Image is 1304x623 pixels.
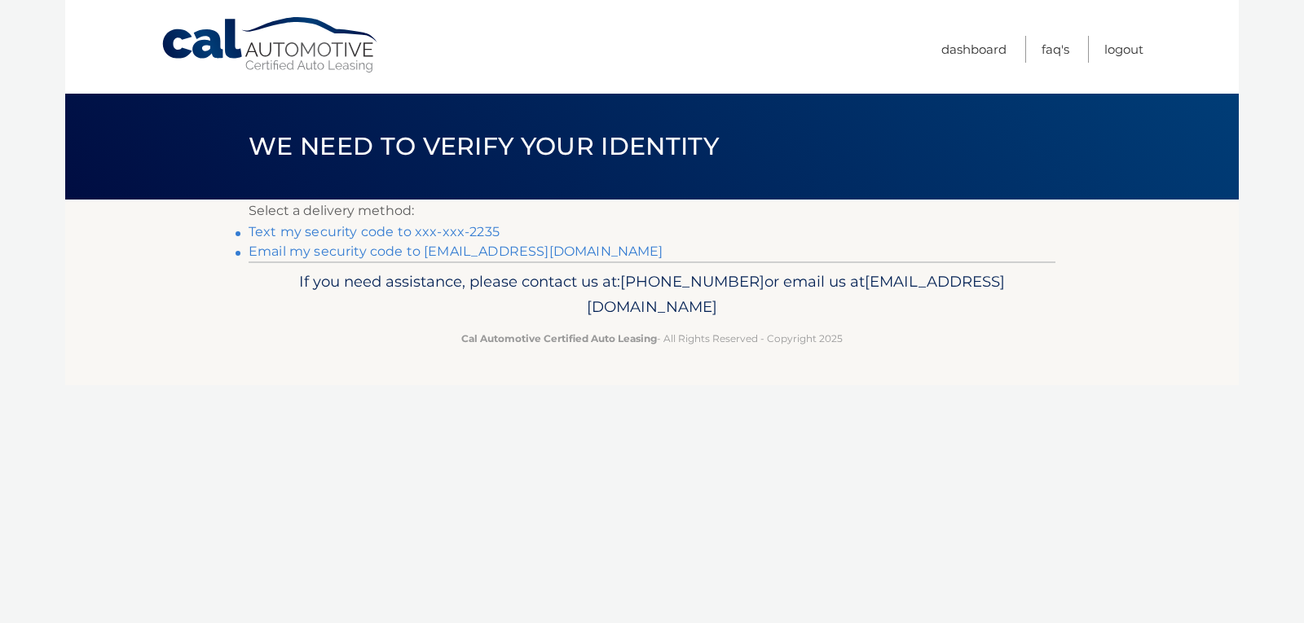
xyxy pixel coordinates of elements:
a: Dashboard [941,36,1007,63]
p: Select a delivery method: [249,200,1055,222]
span: [PHONE_NUMBER] [620,272,764,291]
a: Email my security code to [EMAIL_ADDRESS][DOMAIN_NAME] [249,243,663,259]
span: We need to verify your identity [249,131,719,161]
p: If you need assistance, please contact us at: or email us at [259,269,1045,321]
p: - All Rights Reserved - Copyright 2025 [259,330,1045,347]
a: Cal Automotive [161,16,381,74]
a: FAQ's [1042,36,1069,63]
a: Text my security code to xxx-xxx-2235 [249,224,500,239]
a: Logout [1104,36,1143,63]
strong: Cal Automotive Certified Auto Leasing [461,332,657,344]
